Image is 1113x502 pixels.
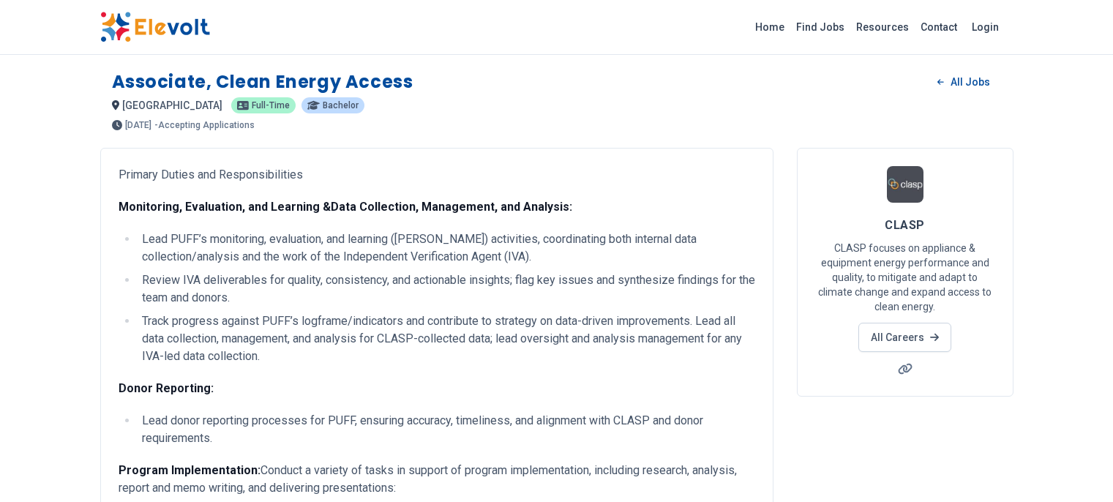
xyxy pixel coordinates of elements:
[119,166,755,184] p: Primary Duties and Responsibilities
[926,71,1001,93] a: All Jobs
[112,70,413,94] h1: Associate, Clean Energy Access
[790,15,850,39] a: Find Jobs
[749,15,790,39] a: Home
[850,15,915,39] a: Resources
[122,100,222,111] span: [GEOGRAPHIC_DATA]
[963,12,1008,42] a: Login
[138,412,755,447] li: Lead donor reporting processes for PUFF, ensuring accuracy, timeliness, and alignment with CLASP ...
[887,166,923,203] img: CLASP
[885,218,924,232] span: CLASP
[138,231,755,266] li: Lead PUFF’s monitoring, evaluation, and learning ([PERSON_NAME]) activities, coordinating both in...
[252,101,290,110] span: Full-time
[119,462,755,497] p: Conduct a variety of tasks in support of program implementation, including research, analysis, re...
[915,15,963,39] a: Contact
[119,463,261,477] strong: Program Implementation:
[119,200,331,214] strong: Monitoring, Evaluation, and Learning &
[331,200,572,214] strong: Data Collection, Management, and Analysis:
[323,101,359,110] span: Bachelor
[119,381,214,395] strong: Donor Reporting:
[138,271,755,307] li: Review IVA deliverables for quality, consistency, and actionable insights; flag key issues and sy...
[125,121,151,130] span: [DATE]
[858,323,951,352] a: All Careers
[138,312,755,365] li: Track progress against PUFF’s logframe/indicators and contribute to strategy on data-driven impro...
[154,121,255,130] p: - Accepting Applications
[100,12,210,42] img: Elevolt
[815,241,995,314] p: CLASP focuses on appliance & equipment energy performance and quality, to mitigate and adapt to c...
